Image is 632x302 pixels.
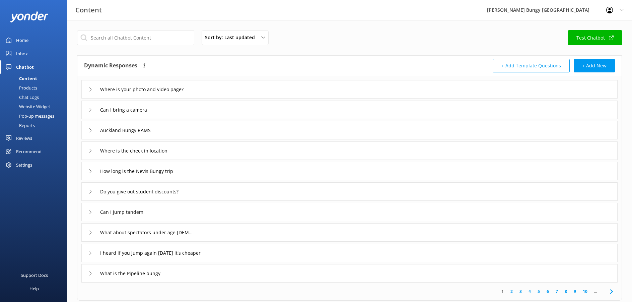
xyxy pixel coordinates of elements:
a: 4 [525,288,534,295]
a: 5 [534,288,543,295]
a: 6 [543,288,552,295]
div: Reports [4,121,35,130]
div: Products [4,83,37,93]
a: Pop-up messages [4,111,67,121]
button: + Add New [574,59,615,72]
a: 2 [507,288,516,295]
div: Help [29,282,39,295]
a: 7 [552,288,561,295]
h4: Dynamic Responses [84,59,137,72]
a: Content [4,74,67,83]
a: 3 [516,288,525,295]
h3: Content [75,5,102,15]
span: ... [591,288,601,295]
div: Chat Logs [4,93,39,102]
div: Recommend [16,145,42,158]
div: Chatbot [16,60,34,74]
a: Chat Logs [4,93,67,102]
div: Inbox [16,47,28,60]
a: Products [4,83,67,93]
div: Home [16,34,28,47]
div: Website Widget [4,102,50,111]
div: Reviews [16,131,32,145]
a: 1 [498,288,507,295]
a: 9 [570,288,579,295]
a: 10 [579,288,591,295]
button: + Add Template Questions [493,59,570,72]
a: Reports [4,121,67,130]
input: Search all Chatbot Content [77,30,194,45]
a: Website Widget [4,102,67,111]
div: Settings [16,158,32,172]
div: Pop-up messages [4,111,54,121]
span: Sort by: Last updated [205,34,259,41]
div: Support Docs [21,268,48,282]
div: Content [4,74,37,83]
a: Test Chatbot [568,30,622,45]
a: 8 [561,288,570,295]
img: yonder-white-logo.png [10,11,49,22]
